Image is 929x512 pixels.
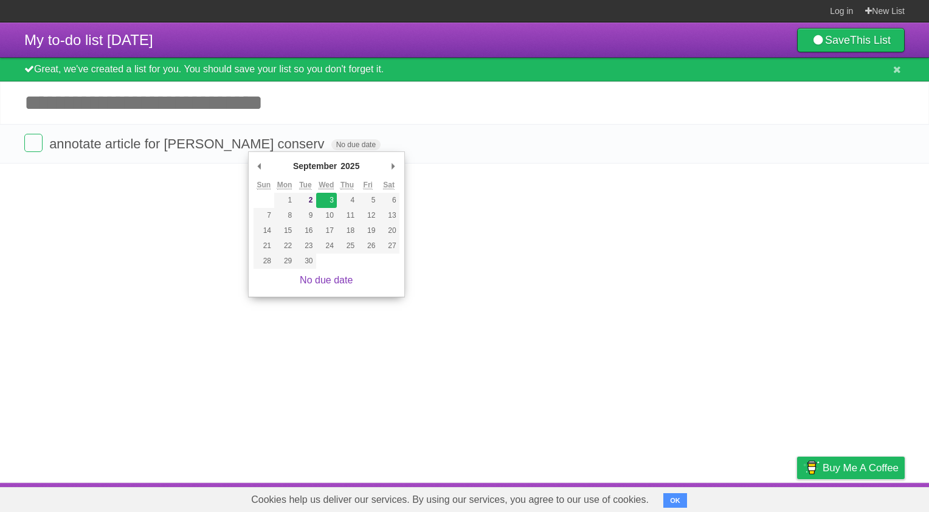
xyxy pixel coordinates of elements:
button: 14 [254,223,274,238]
button: 12 [357,208,378,223]
b: This List [850,34,891,46]
abbr: Monday [277,181,292,190]
abbr: Sunday [257,181,271,190]
button: 5 [357,193,378,208]
button: 27 [378,238,399,254]
button: 3 [316,193,337,208]
button: 30 [295,254,316,269]
button: 29 [274,254,295,269]
button: 16 [295,223,316,238]
button: 23 [295,238,316,254]
abbr: Tuesday [299,181,311,190]
span: My to-do list [DATE] [24,32,153,48]
button: 28 [254,254,274,269]
span: Buy me a coffee [823,457,899,479]
abbr: Friday [364,181,373,190]
a: Terms [740,486,767,509]
button: 21 [254,238,274,254]
button: 10 [316,208,337,223]
span: No due date [331,139,381,150]
button: 2 [295,193,316,208]
a: Suggest a feature [828,486,905,509]
button: 26 [357,238,378,254]
button: 22 [274,238,295,254]
abbr: Thursday [340,181,354,190]
button: Previous Month [254,157,266,175]
button: 18 [337,223,357,238]
button: 24 [316,238,337,254]
abbr: Wednesday [319,181,334,190]
button: 6 [378,193,399,208]
button: 11 [337,208,357,223]
button: 13 [378,208,399,223]
button: 4 [337,193,357,208]
a: Developers [675,486,725,509]
button: 17 [316,223,337,238]
button: 7 [254,208,274,223]
img: Buy me a coffee [803,457,820,478]
span: annotate article for [PERSON_NAME] conserv [49,136,327,151]
a: About [635,486,661,509]
button: OK [663,493,687,508]
div: 2025 [339,157,361,175]
button: 15 [274,223,295,238]
span: Cookies help us deliver our services. By using our services, you agree to our use of cookies. [239,488,661,512]
button: 19 [357,223,378,238]
button: 9 [295,208,316,223]
button: Next Month [387,157,399,175]
a: SaveThis List [797,28,905,52]
button: 1 [274,193,295,208]
abbr: Saturday [383,181,395,190]
div: September [291,157,339,175]
button: 20 [378,223,399,238]
a: Privacy [781,486,813,509]
a: No due date [300,275,353,285]
label: Done [24,134,43,152]
button: 8 [274,208,295,223]
a: Buy me a coffee [797,457,905,479]
button: 25 [337,238,357,254]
